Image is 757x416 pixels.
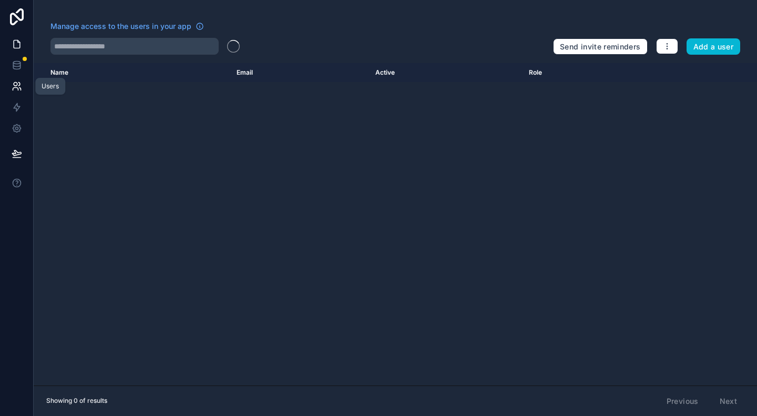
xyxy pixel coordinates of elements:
[34,63,230,82] th: Name
[34,63,757,385] div: scrollable content
[369,63,523,82] th: Active
[523,63,646,82] th: Role
[687,38,741,55] button: Add a user
[230,63,369,82] th: Email
[50,21,191,32] span: Manage access to the users in your app
[42,82,59,90] div: Users
[553,38,647,55] button: Send invite reminders
[50,21,204,32] a: Manage access to the users in your app
[46,397,107,405] span: Showing 0 of results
